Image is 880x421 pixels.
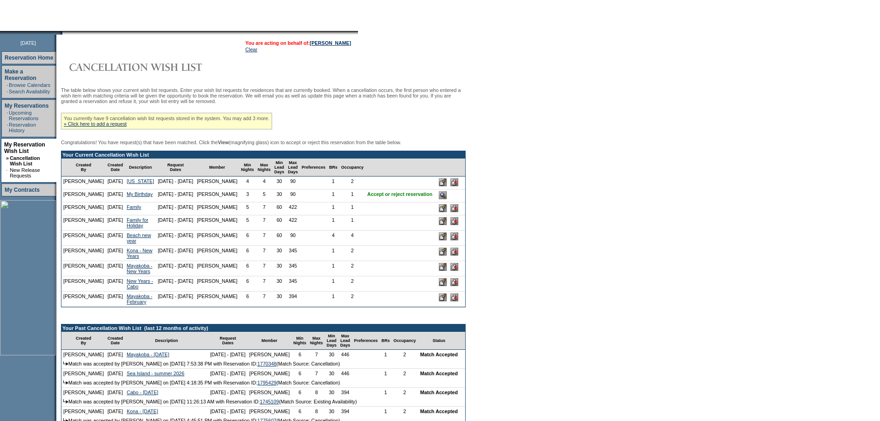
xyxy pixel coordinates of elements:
[291,407,308,416] td: 6
[308,369,325,378] td: 7
[273,177,286,189] td: 30
[339,332,352,350] td: Max Lead Days
[273,215,286,231] td: 60
[210,409,246,414] nobr: [DATE] - [DATE]
[63,380,68,384] img: arrow.gif
[9,82,50,88] a: Browse Calendars
[450,293,458,301] input: Delete this Request
[339,177,365,189] td: 2
[286,276,300,292] td: 345
[339,215,365,231] td: 1
[210,371,246,376] nobr: [DATE] - [DATE]
[256,276,273,292] td: 7
[61,276,106,292] td: [PERSON_NAME]
[210,352,246,357] nobr: [DATE] - [DATE]
[367,191,432,197] nobr: Accept or reject reservation
[327,159,339,177] td: BRs
[239,231,256,246] td: 6
[450,204,458,212] input: Delete this Request
[158,217,194,223] nobr: [DATE] - [DATE]
[392,350,418,359] td: 2
[286,189,300,202] td: 90
[61,332,106,350] td: Created By
[291,388,308,397] td: 6
[380,388,392,397] td: 1
[61,177,106,189] td: [PERSON_NAME]
[339,407,352,416] td: 394
[61,159,106,177] td: Created By
[339,189,365,202] td: 1
[256,177,273,189] td: 4
[61,261,106,276] td: [PERSON_NAME]
[195,215,239,231] td: [PERSON_NAME]
[273,276,286,292] td: 30
[61,151,465,159] td: Your Current Cancellation Wish List
[106,292,125,307] td: [DATE]
[61,113,272,129] div: You currently have 9 cancellation wish list requests stored in the system. You may add 3 more.
[392,369,418,378] td: 2
[325,407,339,416] td: 30
[273,292,286,307] td: 30
[158,178,194,184] nobr: [DATE] - [DATE]
[256,231,273,246] td: 7
[420,352,458,357] nobr: Match Accepted
[325,369,339,378] td: 30
[208,332,248,350] td: Request Dates
[450,232,458,240] input: Delete this Request
[339,276,365,292] td: 2
[127,390,158,395] a: Cabo - [DATE]
[158,191,194,197] nobr: [DATE] - [DATE]
[158,204,194,210] nobr: [DATE] - [DATE]
[195,202,239,215] td: [PERSON_NAME]
[339,369,352,378] td: 446
[158,293,194,299] nobr: [DATE] - [DATE]
[106,369,125,378] td: [DATE]
[5,68,36,81] a: Make a Reservation
[61,246,106,261] td: [PERSON_NAME]
[64,121,127,127] a: » Click here to add a request
[195,246,239,261] td: [PERSON_NAME]
[273,189,286,202] td: 30
[256,202,273,215] td: 7
[195,292,239,307] td: [PERSON_NAME]
[5,187,40,193] a: My Contracts
[106,246,125,261] td: [DATE]
[239,292,256,307] td: 6
[106,350,125,359] td: [DATE]
[392,388,418,397] td: 2
[439,178,447,186] input: Edit this Request
[256,292,273,307] td: 7
[10,167,40,178] a: New Release Requests
[61,292,106,307] td: [PERSON_NAME]
[256,246,273,261] td: 7
[127,191,152,197] a: My Birthday
[158,263,194,268] nobr: [DATE] - [DATE]
[380,350,392,359] td: 1
[325,388,339,397] td: 30
[125,159,156,177] td: Description
[339,231,365,246] td: 4
[286,292,300,307] td: 394
[9,122,36,133] a: Reservation History
[127,232,151,244] a: Beach new year
[127,178,154,184] a: [US_STATE]
[327,177,339,189] td: 1
[195,159,239,177] td: Member
[439,263,447,271] input: Edit this Request
[125,332,208,350] td: Description
[158,232,194,238] nobr: [DATE] - [DATE]
[291,332,308,350] td: Min Nights
[63,361,68,366] img: arrow.gif
[63,399,68,403] img: arrow.gif
[291,350,308,359] td: 6
[247,350,291,359] td: [PERSON_NAME]
[6,89,8,94] td: ·
[245,47,257,52] a: Clear
[62,31,63,35] img: blank.gif
[327,276,339,292] td: 1
[439,191,447,199] input: Accept or Reject this Reservation
[61,350,106,359] td: [PERSON_NAME]
[257,361,277,366] a: 1770348
[61,407,106,416] td: [PERSON_NAME]
[61,189,106,202] td: [PERSON_NAME]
